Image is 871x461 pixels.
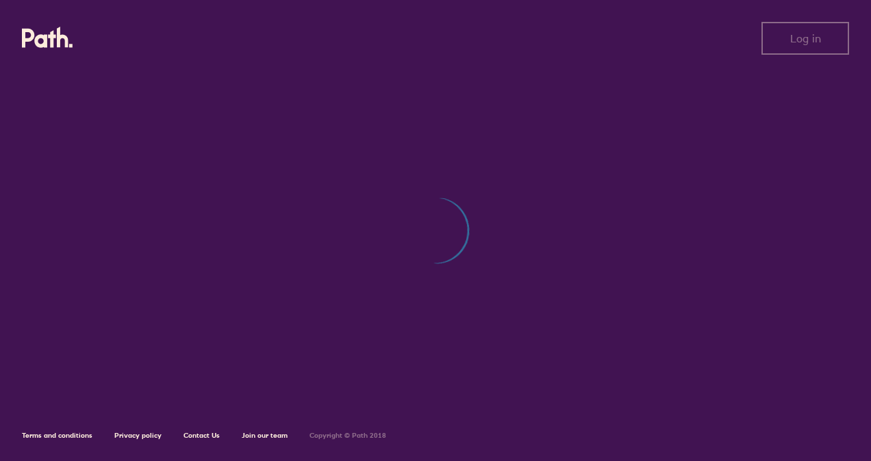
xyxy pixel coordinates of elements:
a: Join our team [242,431,288,440]
a: Contact Us [184,431,220,440]
a: Privacy policy [114,431,162,440]
button: Log in [761,22,849,55]
a: Terms and conditions [22,431,92,440]
h6: Copyright © Path 2018 [310,432,386,440]
span: Log in [790,32,821,44]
